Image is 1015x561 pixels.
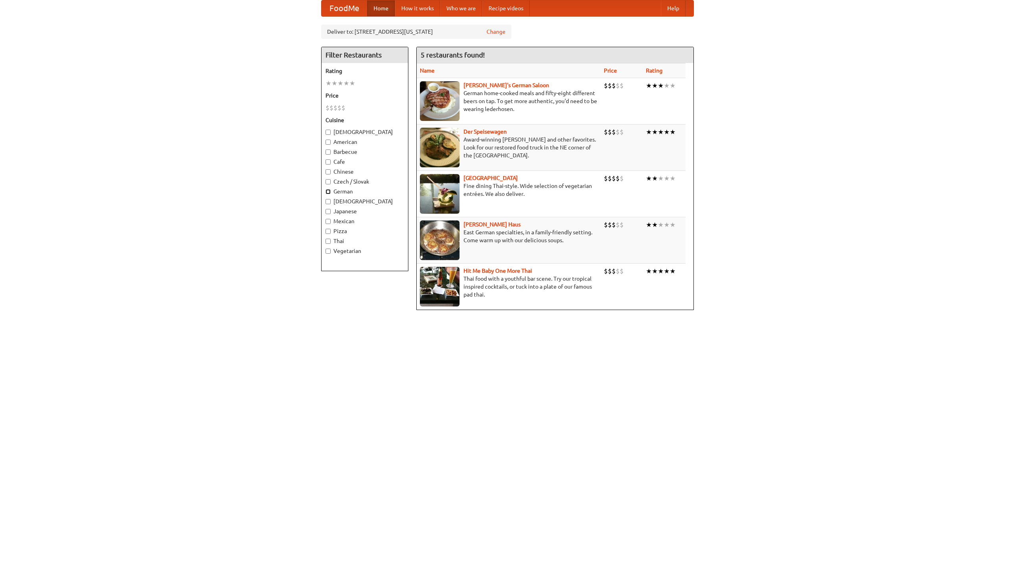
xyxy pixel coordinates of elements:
a: Hit Me Baby One More Thai [463,268,532,274]
li: $ [604,128,608,136]
li: $ [620,81,624,90]
a: Help [661,0,686,16]
li: ★ [658,174,664,183]
label: Mexican [326,217,404,225]
input: Mexican [326,219,331,224]
li: $ [616,128,620,136]
li: ★ [646,128,652,136]
a: [PERSON_NAME]'s German Saloon [463,82,549,88]
li: $ [616,174,620,183]
li: $ [337,103,341,112]
img: babythai.jpg [420,267,460,306]
input: [DEMOGRAPHIC_DATA] [326,130,331,135]
input: Thai [326,239,331,244]
a: Price [604,67,617,74]
li: $ [620,128,624,136]
li: ★ [646,267,652,276]
p: East German specialties, in a family-friendly setting. Come warm up with our delicious soups. [420,228,598,244]
label: American [326,138,404,146]
li: ★ [664,267,670,276]
label: Czech / Slovak [326,178,404,186]
img: kohlhaus.jpg [420,220,460,260]
li: $ [620,174,624,183]
input: Japanese [326,209,331,214]
div: Deliver to: [STREET_ADDRESS][US_STATE] [321,25,511,39]
li: $ [608,220,612,229]
li: ★ [343,79,349,88]
li: $ [612,81,616,90]
li: ★ [337,79,343,88]
li: $ [326,103,329,112]
li: $ [341,103,345,112]
li: ★ [664,174,670,183]
h5: Rating [326,67,404,75]
label: Chinese [326,168,404,176]
li: ★ [664,220,670,229]
li: ★ [349,79,355,88]
input: Czech / Slovak [326,179,331,184]
li: ★ [658,220,664,229]
label: Barbecue [326,148,404,156]
ng-pluralize: 5 restaurants found! [421,51,485,59]
a: Recipe videos [482,0,530,16]
p: Fine dining Thai-style. Wide selection of vegetarian entrées. We also deliver. [420,182,598,198]
h5: Price [326,92,404,100]
a: Home [367,0,395,16]
li: ★ [670,174,676,183]
li: $ [620,220,624,229]
input: Cafe [326,159,331,165]
li: $ [604,267,608,276]
input: Vegetarian [326,249,331,254]
label: [DEMOGRAPHIC_DATA] [326,128,404,136]
label: [DEMOGRAPHIC_DATA] [326,197,404,205]
li: ★ [646,81,652,90]
a: Change [486,28,506,36]
img: speisewagen.jpg [420,128,460,167]
input: Chinese [326,169,331,174]
p: German home-cooked meals and fifty-eight different beers on tap. To get more authentic, you'd nee... [420,89,598,113]
li: $ [604,220,608,229]
li: ★ [331,79,337,88]
a: Who we are [440,0,482,16]
li: ★ [658,128,664,136]
a: How it works [395,0,440,16]
li: $ [616,81,620,90]
label: Cafe [326,158,404,166]
li: $ [608,81,612,90]
li: $ [329,103,333,112]
img: esthers.jpg [420,81,460,121]
li: $ [333,103,337,112]
img: satay.jpg [420,174,460,214]
li: ★ [326,79,331,88]
li: ★ [646,220,652,229]
li: ★ [658,267,664,276]
li: $ [604,81,608,90]
li: $ [620,267,624,276]
a: Der Speisewagen [463,128,507,135]
li: $ [612,174,616,183]
input: German [326,189,331,194]
li: $ [604,174,608,183]
li: ★ [664,128,670,136]
li: ★ [652,81,658,90]
input: [DEMOGRAPHIC_DATA] [326,199,331,204]
label: Vegetarian [326,247,404,255]
li: $ [608,174,612,183]
li: $ [616,267,620,276]
p: Thai food with a youthful bar scene. Try our tropical inspired cocktails, or tuck into a plate of... [420,275,598,299]
li: ★ [670,267,676,276]
input: Pizza [326,229,331,234]
li: ★ [652,220,658,229]
li: ★ [664,81,670,90]
li: ★ [658,81,664,90]
li: ★ [646,174,652,183]
h4: Filter Restaurants [322,47,408,63]
label: Pizza [326,227,404,235]
a: Name [420,67,435,74]
a: [PERSON_NAME] Haus [463,221,521,228]
h5: Cuisine [326,116,404,124]
li: ★ [670,220,676,229]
